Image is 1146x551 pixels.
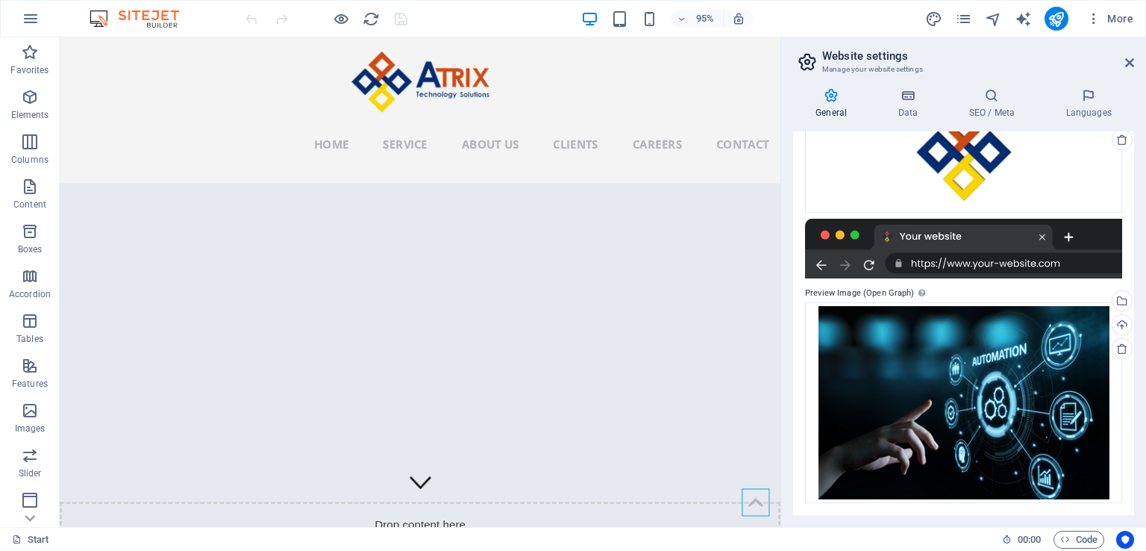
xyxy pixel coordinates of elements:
[1018,531,1041,549] span: 00 00
[875,88,946,119] h4: Data
[985,10,1003,28] button: navigator
[1002,531,1042,549] h6: Session time
[1053,531,1104,549] button: Code
[13,199,46,211] p: Content
[793,88,875,119] h4: General
[1080,7,1139,31] button: More
[1043,88,1134,119] h4: Languages
[925,10,943,28] button: design
[362,10,380,28] button: reload
[1048,10,1065,28] i: Publish
[946,88,1043,119] h4: SEO / Meta
[822,49,1134,63] h2: Website settings
[9,288,51,300] p: Accordion
[732,12,745,25] i: On resize automatically adjust zoom level to fit chosen device.
[1045,7,1068,31] button: publish
[805,93,1122,213] div: Atrix-Logo-S-2.png
[16,333,43,345] p: Tables
[363,10,380,28] i: Reload page
[332,10,350,28] button: Click here to leave preview mode and continue editing
[12,531,49,549] a: Click to cancel selection. Double-click to open Pages
[10,64,48,76] p: Favorites
[955,10,972,28] i: Pages (Ctrl+Alt+S)
[11,109,49,121] p: Elements
[86,10,198,28] img: Editor Logo
[1060,531,1098,549] span: Code
[955,10,973,28] button: pages
[671,10,724,28] button: 95%
[15,423,46,435] p: Images
[12,378,48,390] p: Features
[1015,10,1033,28] button: text_generator
[18,243,43,255] p: Boxes
[1028,534,1030,545] span: :
[1116,531,1134,549] button: Usercentrics
[985,10,1002,28] i: Navigator
[805,302,1122,503] div: P2-1.png
[1015,10,1032,28] i: AI Writer
[1086,11,1133,26] span: More
[693,10,717,28] h6: 95%
[805,284,1122,302] label: Preview Image (Open Graph)
[925,10,942,28] i: Design (Ctrl+Alt+Y)
[11,154,48,166] p: Columns
[822,63,1104,76] h3: Manage your website settings
[19,467,42,479] p: Slider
